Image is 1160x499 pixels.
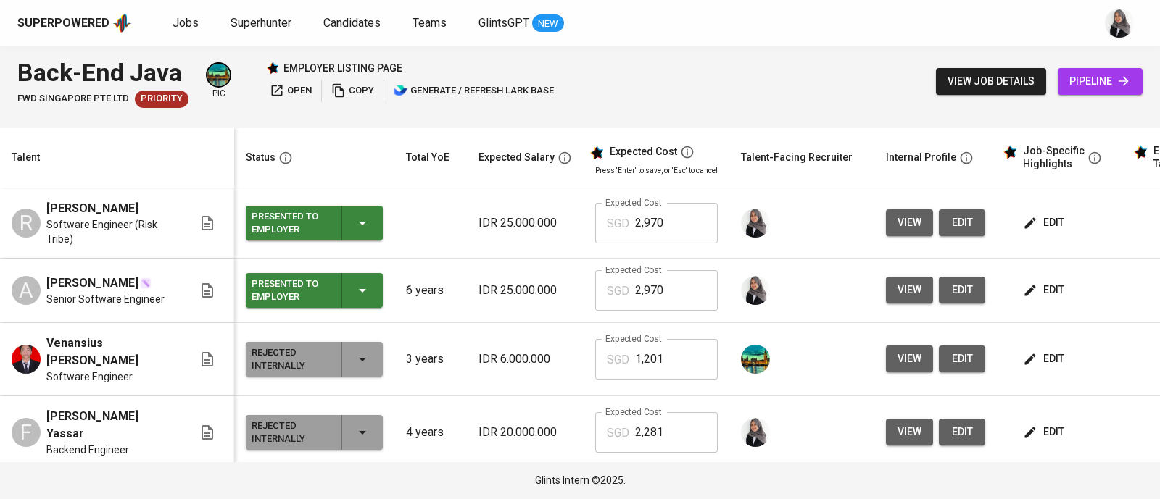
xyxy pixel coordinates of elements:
button: Rejected Internally [246,415,383,450]
a: Jobs [173,14,202,33]
button: Rejected Internally [246,342,383,377]
a: GlintsGPT NEW [478,14,564,33]
a: Superhunter [231,14,294,33]
button: Presented to Employer [246,273,383,308]
span: edit [1026,423,1064,441]
p: IDR 20.000.000 [478,424,572,441]
button: edit [939,209,985,236]
div: Status [246,148,275,167]
button: edit [939,419,985,445]
div: Rejected Internally [252,343,330,375]
img: sinta.windasari@glints.com [741,276,770,305]
button: view [886,419,933,445]
button: edit [1020,209,1070,236]
button: view [886,345,933,372]
div: Back-End Java [17,55,188,91]
span: edit [950,350,974,368]
span: Software Engineer (Risk Tribe) [46,217,175,246]
button: Presented to Employer [246,206,383,240]
p: SGD [607,351,629,369]
span: view job details [948,72,1035,91]
span: [PERSON_NAME] Yassar [46,408,175,443]
button: lark generate / refresh lark base [390,80,558,102]
img: glints_star.svg [1133,145,1148,159]
span: Senior Software Engineer [46,292,165,306]
a: Teams [413,14,449,33]
div: Talent-Facing Recruiter [741,148,853,167]
span: Jobs [173,16,199,30]
img: sinta.windasari@glints.com [741,418,770,447]
p: IDR 6.000.000 [478,351,572,368]
span: Teams [413,16,447,30]
p: Press 'Enter' to save, or 'Esc' to cancel [595,165,718,176]
button: view [886,277,933,303]
p: SGD [607,215,629,232]
div: Talent [12,148,40,167]
img: Venansius Mario Tando [12,345,41,374]
img: magic_wand.svg [140,277,152,289]
span: [PERSON_NAME] [46,200,138,217]
span: edit [950,423,974,441]
button: copy [328,80,378,102]
div: Total YoE [406,148,449,167]
img: a5d44b89-0c59-4c54-99d0-a63b29d42bd3.jpg [741,345,770,374]
span: Software Engineer [46,369,133,384]
p: employer listing page [283,61,402,75]
div: Internal Profile [886,148,956,167]
button: view job details [936,68,1046,95]
div: Rejected Internally [252,416,330,448]
div: F [12,418,41,447]
img: lark [394,83,408,98]
p: 3 years [406,351,455,368]
img: Glints Star [266,62,279,75]
span: Backend Engineer [46,443,129,457]
div: Superpowered [17,15,109,32]
span: Candidates [323,16,381,30]
span: [PERSON_NAME] [46,274,138,292]
span: copy [331,83,374,99]
button: edit [1020,277,1070,303]
button: edit [1020,419,1070,445]
div: Presented to Employer [252,207,330,239]
span: open [270,83,312,99]
span: view [898,214,921,232]
img: a5d44b89-0c59-4c54-99d0-a63b29d42bd3.jpg [207,64,230,86]
div: A [12,276,41,305]
span: Superhunter [231,16,291,30]
img: sinta.windasari@glints.com [741,209,770,238]
span: edit [1026,214,1064,232]
div: Expected Cost [610,146,677,159]
button: edit [939,277,985,303]
p: IDR 25.000.000 [478,282,572,299]
span: Priority [135,92,188,106]
span: pipeline [1069,72,1131,91]
div: Job-Specific Highlights [1023,145,1085,170]
span: view [898,423,921,441]
div: New Job received from Demand Team [135,91,188,108]
span: generate / refresh lark base [394,83,554,99]
span: FWD Singapore Pte Ltd [17,92,129,106]
a: Candidates [323,14,384,33]
span: edit [950,214,974,232]
button: open [266,80,315,102]
p: SGD [607,424,629,442]
span: GlintsGPT [478,16,529,30]
img: sinta.windasari@glints.com [1105,9,1134,38]
div: pic [206,62,231,100]
p: SGD [607,282,629,300]
img: glints_star.svg [1003,145,1017,159]
button: edit [939,345,985,372]
div: Expected Salary [478,148,555,167]
div: Presented to Employer [252,274,330,306]
p: 4 years [406,424,455,441]
img: app logo [112,12,132,34]
p: IDR 25.000.000 [478,214,572,232]
span: edit [1026,350,1064,368]
button: view [886,209,933,236]
button: edit [1020,345,1070,372]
